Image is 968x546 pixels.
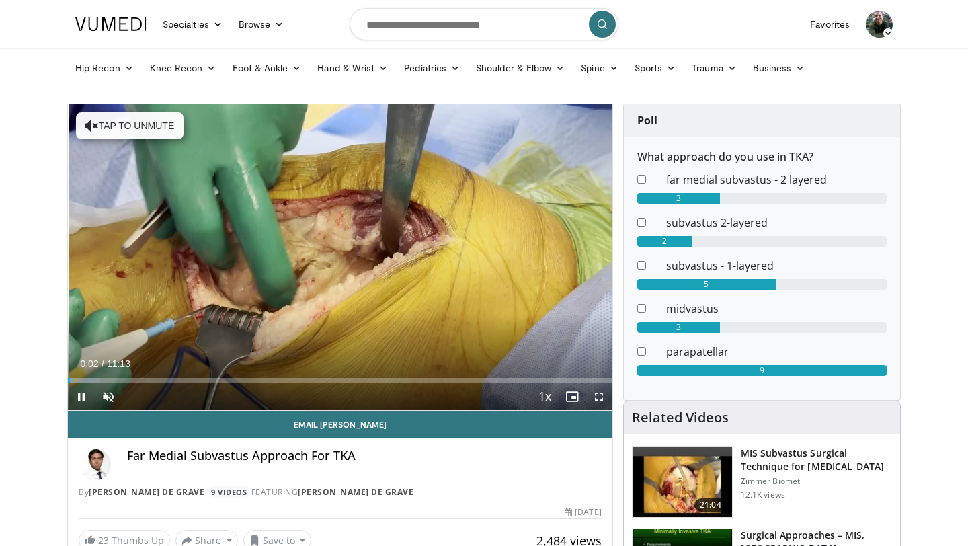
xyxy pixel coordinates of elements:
[67,54,142,81] a: Hip Recon
[694,498,727,512] span: 21:04
[656,171,897,188] dd: far medial subvastus - 2 layered
[745,54,813,81] a: Business
[298,486,413,498] a: [PERSON_NAME] de Grave
[468,54,573,81] a: Shoulder & Elbow
[79,486,602,498] div: By FEATURING
[637,193,721,204] div: 3
[68,383,95,410] button: Pause
[76,112,184,139] button: Tap to unmute
[866,11,893,38] img: Avatar
[741,446,892,473] h3: MIS Subvastus Surgical Technique for [MEDICAL_DATA]
[231,11,292,38] a: Browse
[741,476,892,487] p: Zimmer Biomet
[637,113,657,128] strong: Poll
[633,447,732,517] img: Picture_13_0_2.png.150x105_q85_crop-smart_upscale.jpg
[225,54,310,81] a: Foot & Ankle
[75,17,147,31] img: VuMedi Logo
[637,236,693,247] div: 2
[627,54,684,81] a: Sports
[656,344,897,360] dd: parapatellar
[350,8,618,40] input: Search topics, interventions
[532,383,559,410] button: Playback Rate
[637,322,721,333] div: 3
[68,378,612,383] div: Progress Bar
[656,214,897,231] dd: subvastus 2-layered
[632,446,892,518] a: 21:04 MIS Subvastus Surgical Technique for [MEDICAL_DATA] Zimmer Biomet 12.1K views
[102,358,104,369] span: /
[559,383,586,410] button: Enable picture-in-picture mode
[80,358,98,369] span: 0:02
[741,490,785,500] p: 12.1K views
[127,448,602,463] h4: Far Medial Subvastus Approach For TKA
[637,279,776,290] div: 5
[79,448,111,481] img: Avatar
[107,358,130,369] span: 11:13
[396,54,468,81] a: Pediatrics
[684,54,745,81] a: Trauma
[637,365,887,376] div: 9
[155,11,231,38] a: Specialties
[68,411,612,438] a: Email [PERSON_NAME]
[656,258,897,274] dd: subvastus - 1-layered
[802,11,858,38] a: Favorites
[637,151,887,163] h6: What approach do you use in TKA?
[565,506,601,518] div: [DATE]
[309,54,396,81] a: Hand & Wrist
[207,486,251,498] a: 9 Videos
[573,54,626,81] a: Spine
[586,383,612,410] button: Fullscreen
[142,54,225,81] a: Knee Recon
[632,409,729,426] h4: Related Videos
[656,301,897,317] dd: midvastus
[68,104,612,411] video-js: Video Player
[95,383,122,410] button: Unmute
[89,486,204,498] a: [PERSON_NAME] de Grave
